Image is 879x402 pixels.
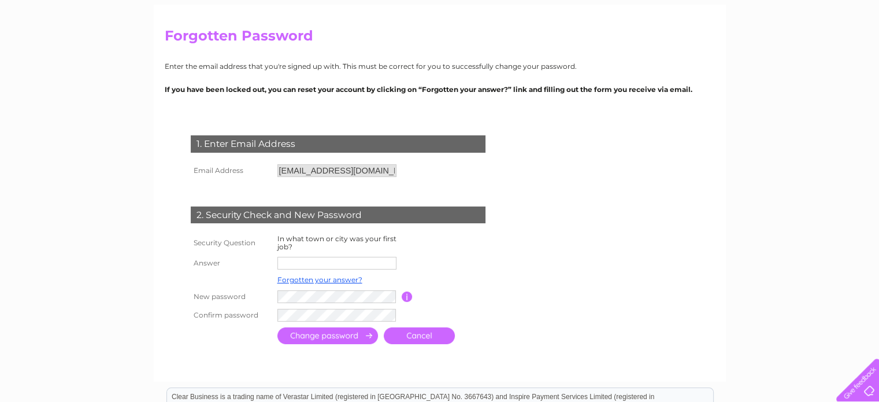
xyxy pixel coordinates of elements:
[188,306,275,324] th: Confirm password
[384,327,455,344] a: Cancel
[661,6,741,20] a: 0333 014 3131
[746,49,772,58] a: Energy
[844,49,872,58] a: Contact
[820,49,837,58] a: Blog
[277,275,362,284] a: Forgotten your answer?
[188,287,275,306] th: New password
[165,84,715,95] p: If you have been locked out, you can reset your account by clicking on “Forgotten your answer?” l...
[165,61,715,72] p: Enter the email address that you're signed up with. This must be correct for you to successfully ...
[402,292,413,302] input: Information
[778,49,813,58] a: Telecoms
[167,6,713,56] div: Clear Business is a trading name of Verastar Limited (registered in [GEOGRAPHIC_DATA] No. 3667643...
[277,327,378,344] input: Submit
[191,206,485,224] div: 2. Security Check and New Password
[188,254,275,272] th: Answer
[191,135,485,153] div: 1. Enter Email Address
[188,232,275,254] th: Security Question
[31,30,90,65] img: logo.png
[277,234,396,251] label: In what town or city was your first job?
[717,49,739,58] a: Water
[188,161,275,180] th: Email Address
[165,28,715,50] h2: Forgotten Password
